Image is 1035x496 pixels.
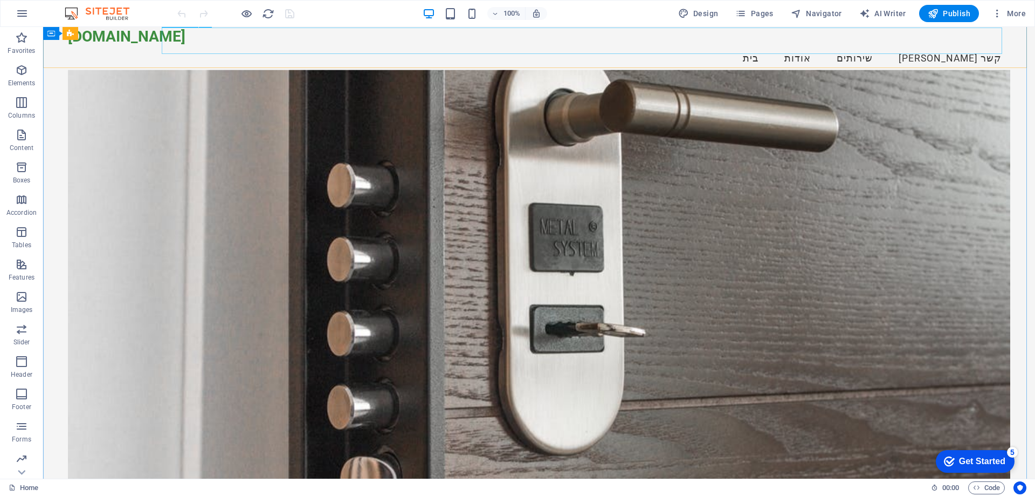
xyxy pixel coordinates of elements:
button: Pages [731,5,777,22]
p: Accordion [6,208,37,217]
button: 100% [487,7,526,20]
p: Images [11,305,33,314]
span: : [950,484,951,492]
p: Features [9,273,34,282]
button: Publish [919,5,979,22]
p: Slider [13,338,30,346]
span: Navigator [791,8,842,19]
img: Editor Logo [62,7,143,20]
button: Click here to leave preview mode and continue editing [240,7,253,20]
div: Get Started 5 items remaining, 0% complete [9,5,87,28]
p: Boxes [13,176,31,185]
p: Elements [8,79,36,87]
span: More [992,8,1026,19]
p: Header [11,370,32,379]
button: More [988,5,1030,22]
div: Get Started [32,12,78,22]
span: AI Writer [859,8,906,19]
span: Code [973,481,1000,494]
i: On resize automatically adjust zoom level to fit chosen device. [532,9,541,18]
p: Forms [12,435,31,444]
span: Pages [735,8,773,19]
p: Tables [12,241,31,249]
button: AI Writer [855,5,910,22]
p: Favorites [8,46,35,55]
span: Publish [928,8,970,19]
p: Columns [8,111,35,120]
h6: 100% [503,7,521,20]
p: Content [10,144,33,152]
button: Design [674,5,723,22]
button: Code [968,481,1005,494]
span: 00 00 [942,481,959,494]
div: 5 [80,2,91,13]
button: Navigator [786,5,846,22]
button: reload [261,7,274,20]
button: Usercentrics [1013,481,1026,494]
p: Footer [12,403,31,411]
a: Click to cancel selection. Double-click to open Pages [9,481,38,494]
span: Design [678,8,719,19]
div: Design (Ctrl+Alt+Y) [674,5,723,22]
h6: Session time [931,481,960,494]
i: Reload page [262,8,274,20]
